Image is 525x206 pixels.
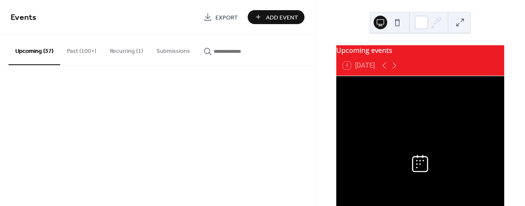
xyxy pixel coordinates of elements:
[60,34,103,64] button: Past (100+)
[336,45,504,55] div: Upcoming events
[215,13,238,22] span: Export
[11,9,36,26] span: Events
[103,34,150,64] button: Recurring (1)
[248,10,304,24] button: Add Event
[197,10,244,24] a: Export
[150,34,197,64] button: Submissions
[266,13,298,22] span: Add Event
[8,34,60,65] button: Upcoming (37)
